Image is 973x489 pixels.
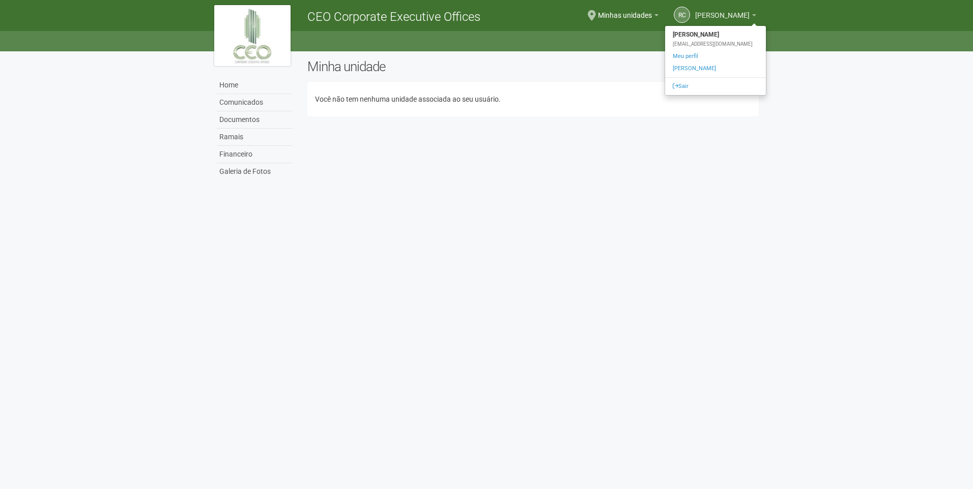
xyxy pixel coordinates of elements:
a: [PERSON_NAME] [695,13,756,21]
a: RC [674,7,690,23]
span: CEO Corporate Executive Offices [307,10,480,24]
span: Minhas unidades [598,2,652,19]
a: Financeiro [217,146,292,163]
a: Ramais [217,129,292,146]
div: [EMAIL_ADDRESS][DOMAIN_NAME] [665,41,766,48]
a: Minhas unidades [598,13,659,21]
a: Meu perfil [665,50,766,63]
a: Galeria de Fotos [217,163,292,180]
a: [PERSON_NAME] [665,63,766,75]
a: Sair [665,80,766,93]
img: logo.jpg [214,5,291,66]
a: Comunicados [217,94,292,111]
h2: Minha unidade [307,59,759,74]
a: Documentos [217,111,292,129]
p: Você não tem nenhuma unidade associada ao seu usuário. [315,95,751,104]
a: Home [217,77,292,94]
strong: [PERSON_NAME] [665,28,766,41]
span: Rute Carmen da Silva [695,2,750,19]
